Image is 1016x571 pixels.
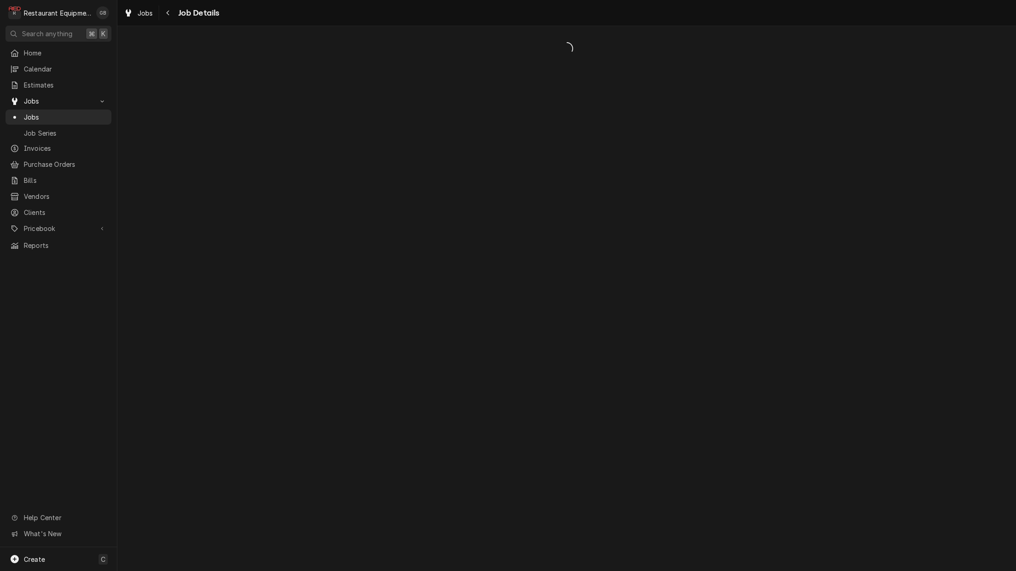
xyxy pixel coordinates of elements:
[6,510,111,525] a: Go to Help Center
[24,143,107,153] span: Invoices
[8,6,21,19] div: R
[24,64,107,74] span: Calendar
[96,6,109,19] div: Gary Beaver's Avatar
[6,238,111,253] a: Reports
[24,112,107,122] span: Jobs
[6,126,111,141] a: Job Series
[8,6,21,19] div: Restaurant Equipment Diagnostics's Avatar
[6,205,111,220] a: Clients
[24,241,107,250] span: Reports
[24,128,107,138] span: Job Series
[24,208,107,217] span: Clients
[24,555,45,563] span: Create
[176,7,220,19] span: Job Details
[117,39,1016,58] span: Loading...
[6,221,111,236] a: Go to Pricebook
[24,224,93,233] span: Pricebook
[6,93,111,109] a: Go to Jobs
[161,5,176,20] button: Navigate back
[24,192,107,201] span: Vendors
[24,159,107,169] span: Purchase Orders
[101,555,105,564] span: C
[6,173,111,188] a: Bills
[88,29,95,38] span: ⌘
[24,80,107,90] span: Estimates
[6,77,111,93] a: Estimates
[96,6,109,19] div: GB
[6,45,111,60] a: Home
[6,526,111,541] a: Go to What's New
[6,26,111,42] button: Search anything⌘K
[24,96,93,106] span: Jobs
[24,513,106,522] span: Help Center
[6,189,111,204] a: Vendors
[6,61,111,77] a: Calendar
[24,48,107,58] span: Home
[101,29,105,38] span: K
[24,8,91,18] div: Restaurant Equipment Diagnostics
[24,529,106,538] span: What's New
[22,29,72,38] span: Search anything
[120,5,157,21] a: Jobs
[138,8,153,18] span: Jobs
[6,157,111,172] a: Purchase Orders
[6,110,111,125] a: Jobs
[6,141,111,156] a: Invoices
[24,176,107,185] span: Bills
